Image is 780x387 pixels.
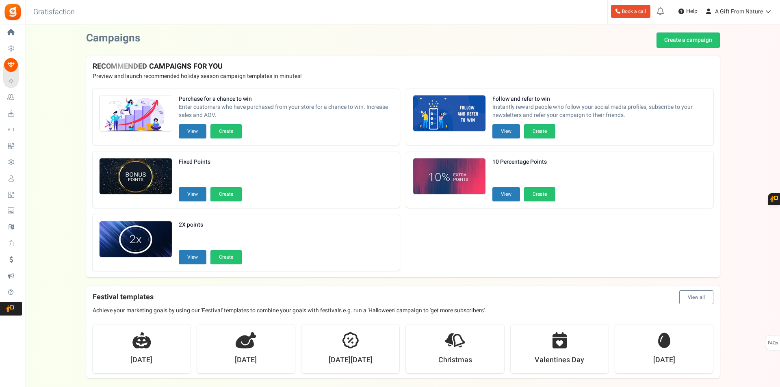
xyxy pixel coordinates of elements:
a: Create a campaign [656,32,720,48]
button: Create [524,124,555,138]
button: View [492,124,520,138]
button: Create [210,250,242,264]
p: Preview and launch recommended holiday season campaign templates in minutes! [93,72,713,80]
span: FAQs [767,335,778,351]
strong: [DATE] [653,355,675,365]
button: View [179,250,206,264]
h4: Festival templates [93,290,713,304]
span: Instantly reward people who follow your social media profiles, subscribe to your newsletters and ... [492,103,707,119]
a: Book a call [611,5,650,18]
button: Create [210,187,242,201]
img: Recommended Campaigns [413,158,485,195]
h3: Gratisfaction [24,4,84,20]
button: View [179,124,206,138]
strong: Purchase for a chance to win [179,95,393,103]
h4: RECOMMENDED CAMPAIGNS FOR YOU [93,63,713,71]
h2: Campaigns [86,32,140,44]
strong: Follow and refer to win [492,95,707,103]
strong: [DATE] [235,355,257,365]
a: Help [675,5,701,18]
strong: [DATE] [130,355,152,365]
span: Enter customers who have purchased from your store for a chance to win. Increase sales and AOV. [179,103,393,119]
img: Gratisfaction [4,3,22,21]
button: Create [524,187,555,201]
span: A Gift From Nature [715,7,763,16]
img: Recommended Campaigns [413,95,485,132]
strong: Fixed Points [179,158,242,166]
p: Achieve your marketing goals by using our 'Festival' templates to combine your goals with festiva... [93,307,713,315]
button: Create [210,124,242,138]
img: Recommended Campaigns [100,158,172,195]
button: View [492,187,520,201]
strong: Christmas [438,355,472,365]
img: Recommended Campaigns [100,221,172,258]
button: View [179,187,206,201]
strong: 10 Percentage Points [492,158,555,166]
span: Help [684,7,698,15]
img: Recommended Campaigns [100,95,172,132]
strong: [DATE][DATE] [329,355,373,365]
strong: 2X points [179,221,242,229]
strong: Valentines Day [535,355,584,365]
button: View all [679,290,713,304]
